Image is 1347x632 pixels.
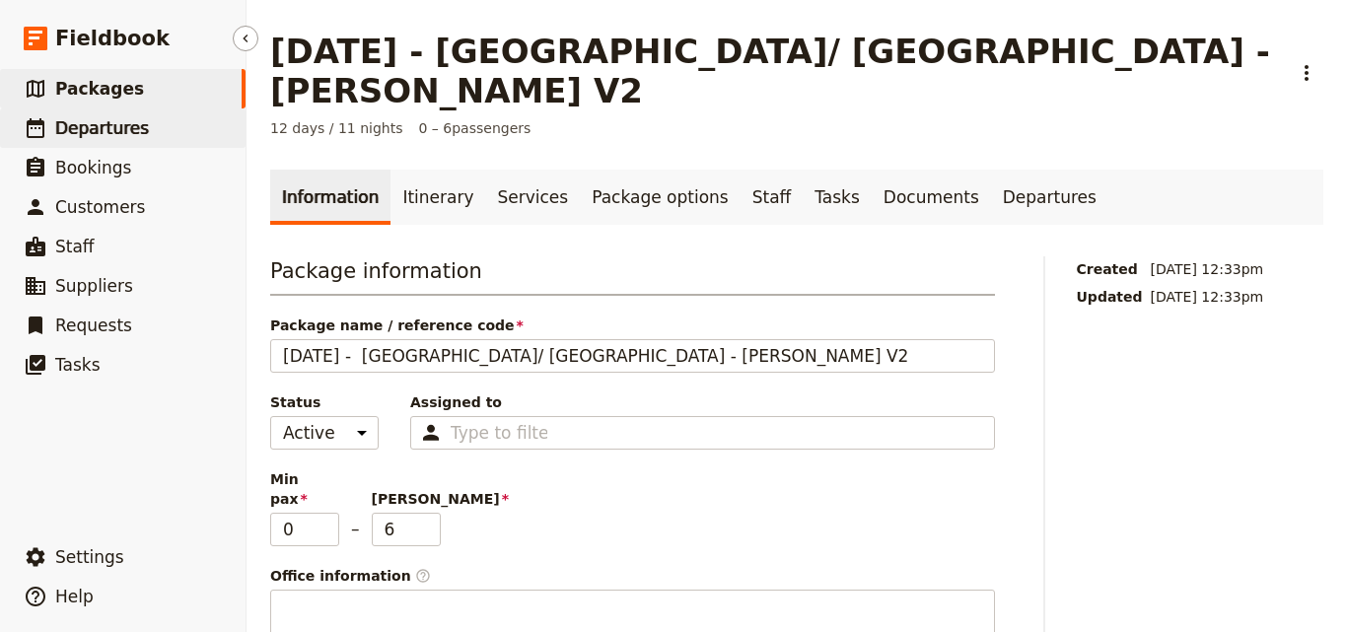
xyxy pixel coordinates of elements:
h1: [DATE] - [GEOGRAPHIC_DATA]/ [GEOGRAPHIC_DATA] - [PERSON_NAME] V2 [270,32,1278,110]
a: Departures [991,170,1108,225]
select: Status [270,416,379,450]
span: 0 – 6 passengers [419,118,532,138]
span: Updated [1077,287,1143,307]
span: Package name / reference code [270,316,995,335]
span: Suppliers [55,276,133,296]
a: Staff [741,170,804,225]
input: Assigned to [451,421,547,445]
span: Help [55,587,94,606]
span: Bookings [55,158,131,177]
a: Package options [580,170,740,225]
a: Services [486,170,581,225]
span: [PERSON_NAME] [372,489,441,509]
span: [DATE] 12:33pm [1151,259,1264,279]
input: Min pax [270,513,339,546]
span: – [351,517,360,546]
a: Tasks [803,170,872,225]
a: Itinerary [390,170,485,225]
span: 12 days / 11 nights [270,118,403,138]
span: Requests [55,316,132,335]
div: Office information [270,566,995,586]
input: Package name / reference code [270,339,995,373]
input: [PERSON_NAME] [372,513,441,546]
span: Status [270,392,379,412]
span: Fieldbook [55,24,170,53]
h3: Package information [270,256,995,296]
span: Assigned to [410,392,995,412]
span: ​ [415,568,431,584]
span: Packages [55,79,144,99]
span: Created [1077,259,1143,279]
span: Departures [55,118,149,138]
span: [DATE] 12:33pm [1151,287,1264,307]
span: Tasks [55,355,101,375]
button: Hide menu [233,26,258,51]
button: Actions [1290,56,1323,90]
a: Documents [872,170,991,225]
span: Min pax [270,469,339,509]
span: Staff [55,237,95,256]
span: Settings [55,547,124,567]
a: Information [270,170,390,225]
span: Customers [55,197,145,217]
